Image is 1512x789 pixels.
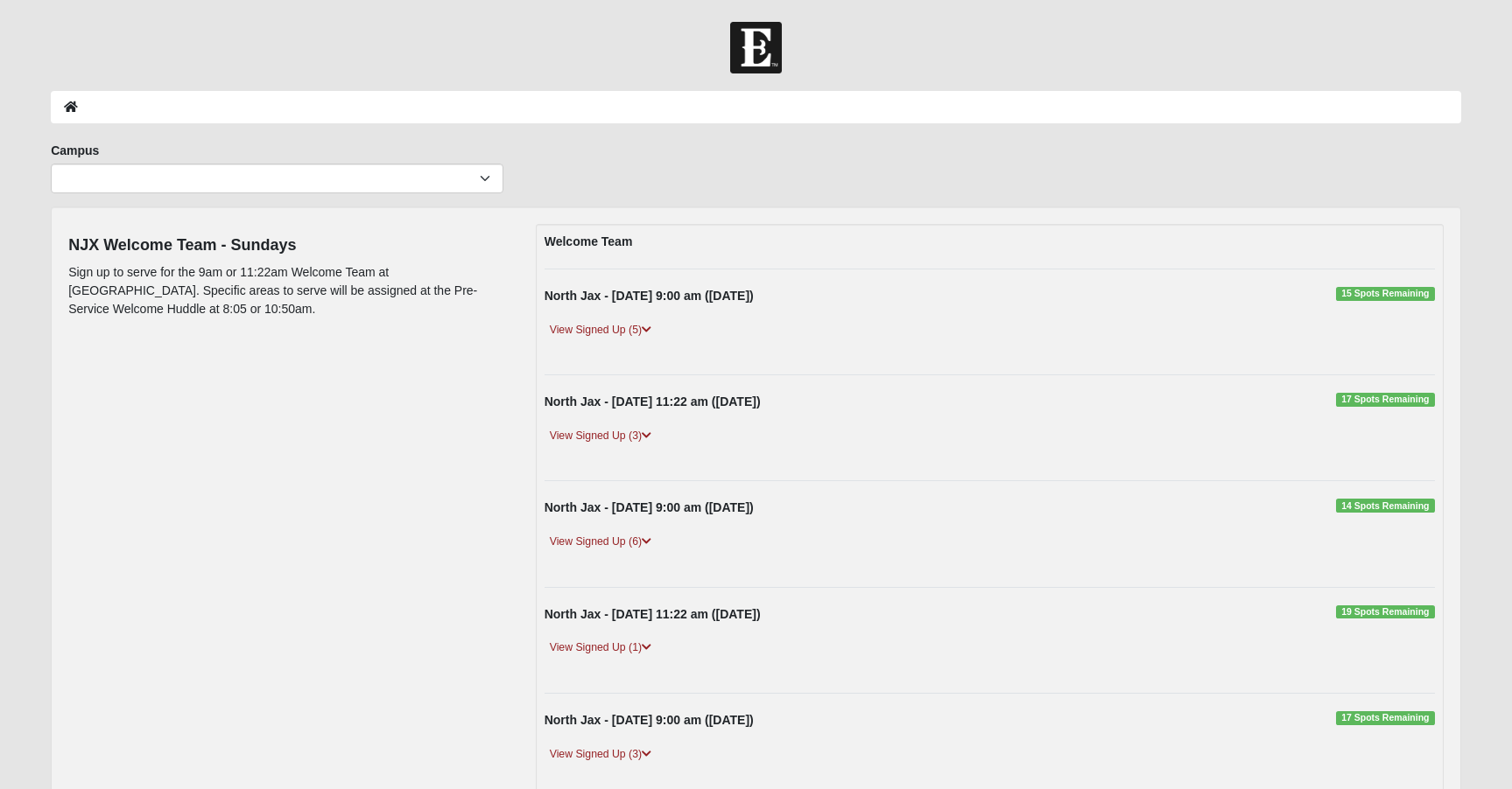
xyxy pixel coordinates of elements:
[545,427,657,445] a: View Signed Up (3)
[1336,287,1435,301] span: 15 Spots Remaining
[545,500,754,514] strong: North Jax - [DATE] 9:00 am ([DATE])
[545,289,754,303] strong: North Jax - [DATE] 9:00 am ([DATE])
[545,745,657,764] a: View Signed Up (3)
[545,321,657,339] a: View Signed Up (5)
[730,22,782,73] img: Church of Eleven22 Logo
[545,713,754,727] strong: North Jax - [DATE] 9:00 am ([DATE])
[545,607,761,621] strong: North Jax - [DATE] 11:22 am ([DATE])
[545,234,633,248] strong: Welcome Team
[1336,393,1435,407] span: 17 Spots Remaining
[51,142,99,159] label: Campus
[545,639,657,657] a: View Signed Up (1)
[545,533,657,551] a: View Signed Up (6)
[68,236,510,255] h4: NJX Welcome Team - Sundays
[68,263,510,318] p: Sign up to serve for the 9am or 11:22am Welcome Team at [GEOGRAPHIC_DATA]. Specific areas to serv...
[545,394,761,408] strong: North Jax - [DATE] 11:22 am ([DATE])
[1336,499,1435,513] span: 14 Spots Remaining
[1336,711,1435,725] span: 17 Spots Remaining
[1336,605,1435,619] span: 19 Spots Remaining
